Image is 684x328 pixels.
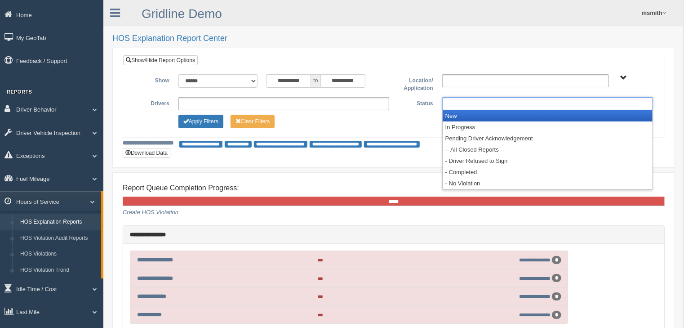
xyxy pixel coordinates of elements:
[443,155,653,166] li: - Driver Refused to Sign
[112,34,675,43] h2: HOS Explanation Report Center
[123,55,198,65] a: Show/Hide Report Options
[443,178,653,189] li: - No Violation
[443,121,653,133] li: In Progress
[123,148,170,158] button: Download Data
[443,110,653,121] li: New
[311,74,320,88] span: to
[123,184,665,192] h4: Report Queue Completion Progress:
[16,214,101,230] a: HOS Explanation Reports
[443,144,653,155] li: -- All Closed Reports --
[178,115,223,128] button: Change Filter Options
[16,246,101,262] a: HOS Violations
[443,166,653,178] li: - Completed
[394,74,438,93] label: Location/ Application
[130,97,174,108] label: Drivers
[16,230,101,247] a: HOS Violation Audit Reports
[142,7,222,21] a: Gridline Demo
[123,209,178,216] a: Create HOS Violation
[16,262,101,279] a: HOS Violation Trend
[231,115,275,128] button: Change Filter Options
[130,74,174,85] label: Show
[394,97,438,108] label: Status
[443,133,653,144] li: Pending Driver Acknowledgement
